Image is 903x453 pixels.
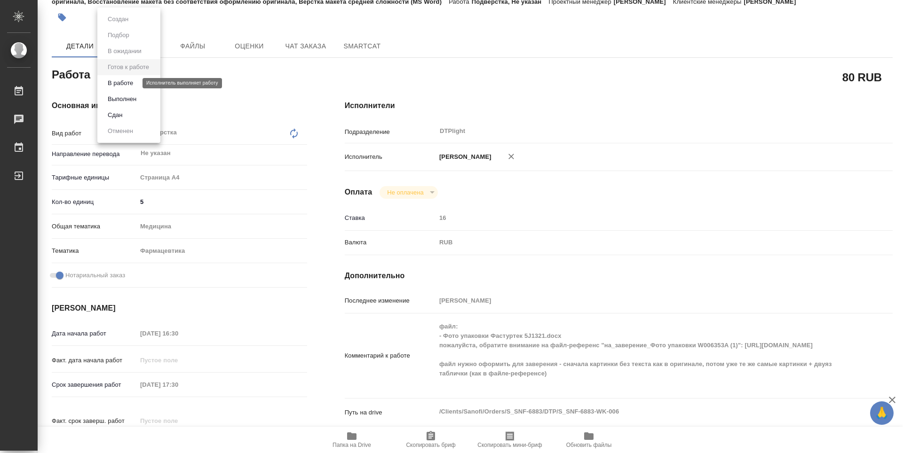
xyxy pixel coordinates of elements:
button: Создан [105,14,131,24]
button: В работе [105,78,136,88]
button: В ожидании [105,46,144,56]
button: Сдан [105,110,125,120]
button: Подбор [105,30,132,40]
button: Отменен [105,126,136,136]
button: Выполнен [105,94,139,104]
button: Готов к работе [105,62,152,72]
